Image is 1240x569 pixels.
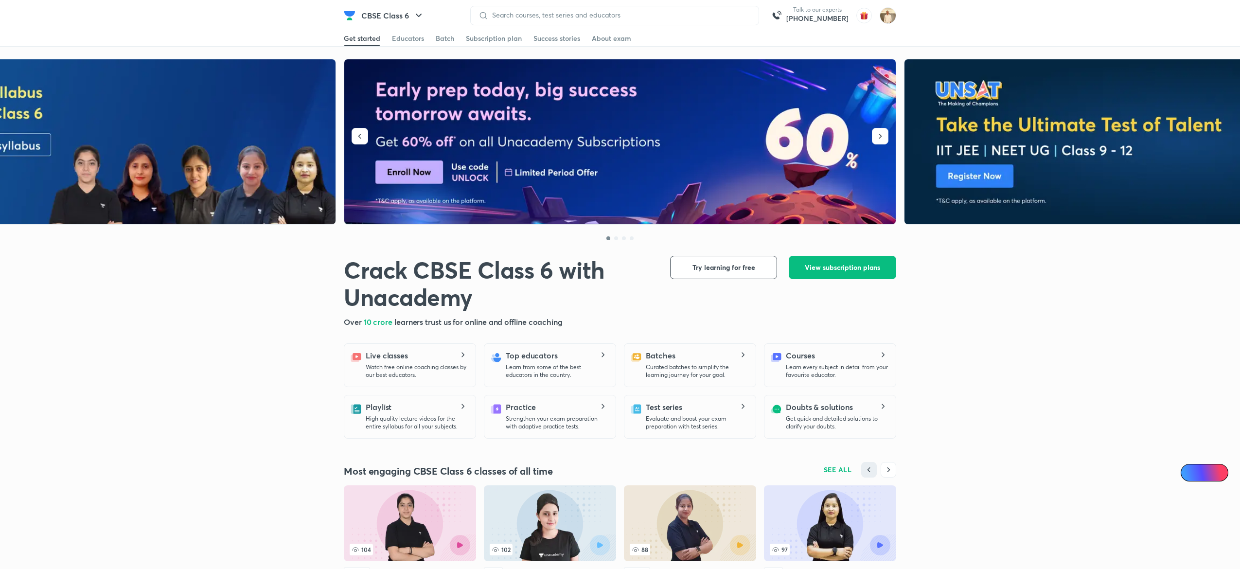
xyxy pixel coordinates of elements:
a: [PHONE_NUMBER] [786,14,849,23]
p: Curated batches to simplify the learning journey for your goal. [646,363,748,379]
img: Icon [1187,469,1194,477]
a: About exam [592,31,631,46]
span: 102 [490,544,513,555]
a: Educators [392,31,424,46]
div: Get started [344,34,380,43]
span: learners trust us for online and offline coaching [394,317,563,327]
a: Ai Doubts [1181,464,1228,481]
div: Success stories [533,34,580,43]
h5: Live classes [366,350,408,361]
span: 104 [350,544,373,555]
img: Chandrakant Deshmukh [880,7,896,24]
span: 97 [770,544,790,555]
span: Over [344,317,364,327]
span: View subscription plans [805,263,880,272]
h4: Most engaging CBSE Class 6 classes of all time [344,465,620,478]
span: Try learning for free [692,263,755,272]
div: Batch [436,34,454,43]
a: Success stories [533,31,580,46]
span: SEE ALL [824,466,852,473]
span: Ai Doubts [1197,469,1222,477]
span: 88 [630,544,650,555]
h5: Test series [646,401,682,413]
p: Talk to our experts [786,6,849,14]
h5: Batches [646,350,675,361]
button: Try learning for free [670,256,777,279]
img: Company Logo [344,10,355,21]
p: Watch free online coaching classes by our best educators. [366,363,468,379]
a: Batch [436,31,454,46]
p: Evaluate and boost your exam preparation with test series. [646,415,748,430]
h5: Doubts & solutions [786,401,853,413]
button: SEE ALL [818,462,858,478]
p: High quality lecture videos for the entire syllabus for all your subjects. [366,415,468,430]
div: About exam [592,34,631,43]
p: Get quick and detailed solutions to clarify your doubts. [786,415,888,430]
h5: Top educators [506,350,558,361]
p: Learn from some of the best educators in the country. [506,363,608,379]
button: View subscription plans [789,256,896,279]
p: Strengthen your exam preparation with adaptive practice tests. [506,415,608,430]
h5: Practice [506,401,536,413]
h1: Crack CBSE Class 6 with Unacademy [344,256,655,310]
img: call-us [767,6,786,25]
span: 10 crore [364,317,394,327]
p: Learn every subject in detail from your favourite educator. [786,363,888,379]
img: avatar [856,8,872,23]
a: Get started [344,31,380,46]
div: Educators [392,34,424,43]
input: Search courses, test series and educators [488,11,751,19]
h5: Courses [786,350,815,361]
div: Subscription plan [466,34,522,43]
h5: Playlist [366,401,391,413]
a: Subscription plan [466,31,522,46]
button: CBSE Class 6 [355,6,430,25]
